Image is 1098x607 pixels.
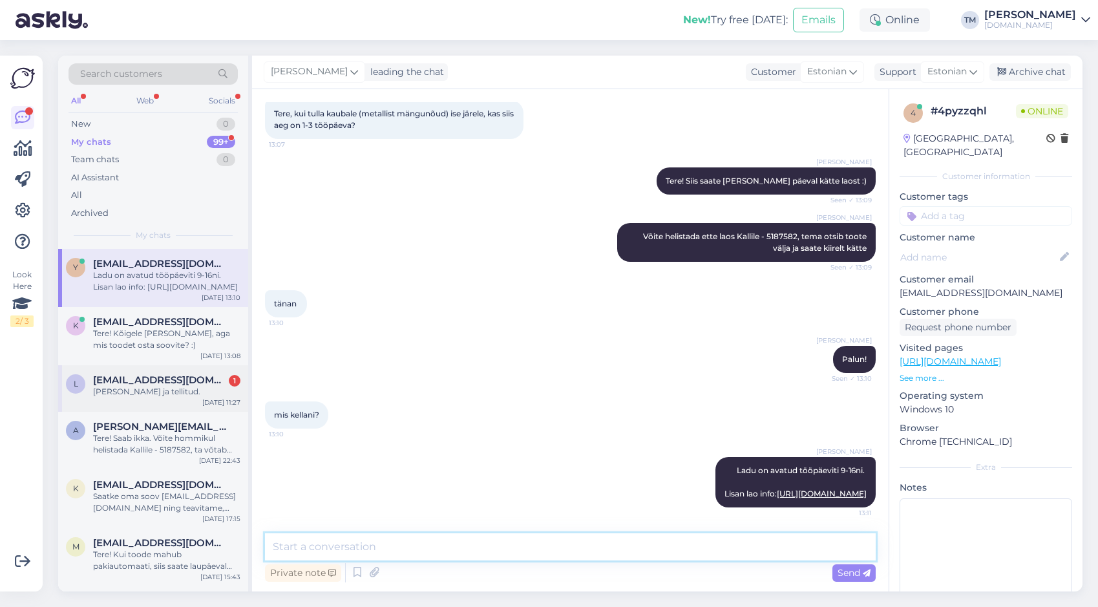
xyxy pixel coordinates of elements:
[900,481,1072,495] p: Notes
[984,10,1090,30] a: [PERSON_NAME][DOMAIN_NAME]
[269,318,317,328] span: 13:10
[931,103,1016,119] div: # 4pyzzqhl
[200,351,240,361] div: [DATE] 13:08
[93,328,240,351] div: Tere! Kõigele [PERSON_NAME], aga mis toodet osta soovite? :)
[93,258,227,270] span: ylle.simulman@mail.ee
[683,14,711,26] b: New!
[93,374,227,386] span: liis.korela@gmail.com
[911,108,916,118] span: 4
[93,479,227,491] span: kaisakalmus1@gmail.com
[900,372,1072,384] p: See more ...
[874,65,916,79] div: Support
[207,136,235,149] div: 99+
[71,189,82,202] div: All
[900,435,1072,449] p: Chrome [TECHNICAL_ID]
[900,190,1072,204] p: Customer tags
[989,63,1071,81] div: Archive chat
[71,153,119,166] div: Team chats
[74,379,78,389] span: l
[274,299,297,308] span: tänan
[216,153,235,166] div: 0
[900,273,1072,286] p: Customer email
[807,65,847,79] span: Estonian
[816,335,872,345] span: [PERSON_NAME]
[93,421,227,432] span: annamaria.kullamaa@gmail.com
[202,398,240,407] div: [DATE] 11:27
[900,231,1072,244] p: Customer name
[746,65,796,79] div: Customer
[900,206,1072,226] input: Add a tag
[777,489,867,498] a: [URL][DOMAIN_NAME]
[80,67,162,81] span: Search customers
[666,176,867,186] span: Tere! Siis saate [PERSON_NAME] päeval kätte laost :)
[838,567,871,579] span: Send
[900,305,1072,319] p: Customer phone
[73,484,79,493] span: k
[900,319,1017,336] div: Request phone number
[823,195,872,205] span: Seen ✓ 13:09
[842,354,867,364] span: Palun!
[816,447,872,456] span: [PERSON_NAME]
[71,118,90,131] div: New
[206,92,238,109] div: Socials
[793,8,844,32] button: Emails
[10,269,34,327] div: Look Here
[274,410,319,420] span: mis kellani?
[900,356,1001,367] a: [URL][DOMAIN_NAME]
[900,403,1072,416] p: Windows 10
[10,66,35,91] img: Askly Logo
[69,92,83,109] div: All
[71,136,111,149] div: My chats
[93,432,240,456] div: Tere! Saab ikka. Võite hommikul helistada Kallile - 5187582, ta võtab teie tellimuse ette :)
[961,11,979,29] div: TM
[823,374,872,383] span: Seen ✓ 13:10
[823,262,872,272] span: Seen ✓ 13:09
[71,207,109,220] div: Archived
[136,229,171,241] span: My chats
[93,386,240,398] div: [PERSON_NAME] ja tellitud.
[200,572,240,582] div: [DATE] 15:43
[900,462,1072,473] div: Extra
[265,564,341,582] div: Private note
[683,12,788,28] div: Try free [DATE]:
[71,171,119,184] div: AI Assistant
[93,549,240,572] div: Tere! Kui toode mahub pakiautomaati, siis saate laupäeval [PERSON_NAME] kulleriga, siis esmaspäev...
[900,421,1072,435] p: Browser
[73,321,79,330] span: k
[271,65,348,79] span: [PERSON_NAME]
[900,250,1057,264] input: Add name
[73,425,79,435] span: a
[900,171,1072,182] div: Customer information
[202,514,240,524] div: [DATE] 17:15
[202,293,240,303] div: [DATE] 13:10
[93,537,227,549] span: merili.matto@gmail.com
[199,456,240,465] div: [DATE] 22:43
[900,389,1072,403] p: Operating system
[269,140,317,149] span: 13:07
[269,429,317,439] span: 13:10
[72,542,79,551] span: m
[903,132,1046,159] div: [GEOGRAPHIC_DATA], [GEOGRAPHIC_DATA]
[900,286,1072,300] p: [EMAIL_ADDRESS][DOMAIN_NAME]
[860,8,930,32] div: Online
[93,316,227,328] span: katrin.koor@hotmail.com
[816,213,872,222] span: [PERSON_NAME]
[724,465,867,498] span: Ladu on avatud tööpäeviti 9-16ni. Lisan lao info:
[93,270,240,293] div: Ladu on avatud tööpäeviti 9-16ni. Lisan lao info: [URL][DOMAIN_NAME]
[274,109,516,130] span: Tere, kui tulla kaubale (metallist mängunõud) ise järele, kas siis aeg on 1-3 tööpäeva?
[229,375,240,387] div: 1
[816,157,872,167] span: [PERSON_NAME]
[1016,104,1068,118] span: Online
[73,262,78,272] span: y
[823,508,872,518] span: 13:11
[900,341,1072,355] p: Visited pages
[134,92,156,109] div: Web
[93,491,240,514] div: Saatke oma soov [EMAIL_ADDRESS][DOMAIN_NAME] ning teavitame, [PERSON_NAME] on saabumas :)
[216,118,235,131] div: 0
[927,65,967,79] span: Estonian
[643,231,869,253] span: Võite helistada ette laos Kallile - 5187582, tema otsib toote välja ja saate kiirelt kätte
[984,10,1076,20] div: [PERSON_NAME]
[365,65,444,79] div: leading the chat
[984,20,1076,30] div: [DOMAIN_NAME]
[10,315,34,327] div: 2 / 3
